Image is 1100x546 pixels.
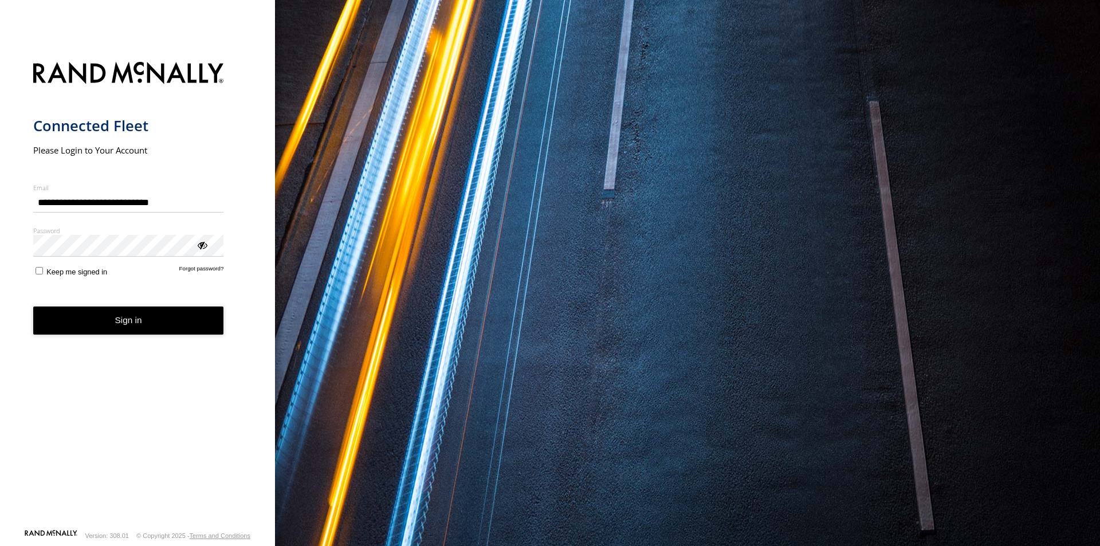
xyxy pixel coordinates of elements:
img: Rand McNally [33,60,224,89]
a: Visit our Website [25,530,77,541]
a: Forgot password? [179,265,224,276]
div: Version: 308.01 [85,532,129,539]
input: Keep me signed in [36,267,43,274]
div: ViewPassword [196,239,207,250]
h2: Please Login to Your Account [33,144,224,156]
div: © Copyright 2025 - [136,532,250,539]
a: Terms and Conditions [190,532,250,539]
form: main [33,55,242,529]
h1: Connected Fleet [33,116,224,135]
button: Sign in [33,307,224,335]
span: Keep me signed in [46,268,107,276]
label: Password [33,226,224,235]
label: Email [33,183,224,192]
